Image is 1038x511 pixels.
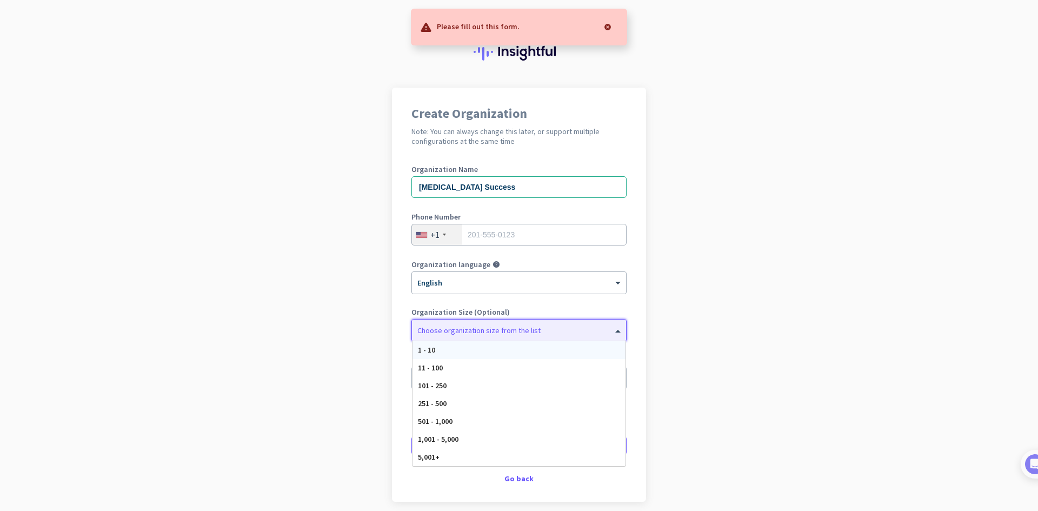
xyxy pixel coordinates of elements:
[411,436,627,455] button: Create Organization
[412,341,626,466] div: Options List
[411,176,627,198] input: What is the name of your organization?
[418,363,443,373] span: 11 - 100
[418,452,440,462] span: 5,001+
[411,356,627,363] label: Organization Time Zone
[411,165,627,173] label: Organization Name
[418,434,458,444] span: 1,001 - 5,000
[418,416,453,426] span: 501 - 1,000
[411,261,490,268] label: Organization language
[418,345,435,355] span: 1 - 10
[411,224,627,245] input: 201-555-0123
[430,229,440,240] div: +1
[437,21,520,31] p: Please fill out this form.
[411,308,627,316] label: Organization Size (Optional)
[418,399,447,408] span: 251 - 500
[493,261,500,268] i: help
[411,475,627,482] div: Go back
[411,127,627,146] h2: Note: You can always change this later, or support multiple configurations at the same time
[411,107,627,120] h1: Create Organization
[418,381,447,390] span: 101 - 250
[411,213,627,221] label: Phone Number
[474,43,564,61] img: Insightful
